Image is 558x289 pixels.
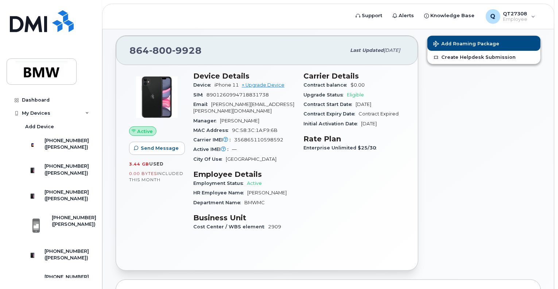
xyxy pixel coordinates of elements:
[303,72,405,80] h3: Carrier Details
[137,128,153,135] span: Active
[232,147,237,152] span: —
[247,190,287,195] span: [PERSON_NAME]
[303,82,350,88] span: Contract balance
[347,92,364,98] span: Eligible
[481,9,540,24] div: QT27308
[303,121,361,126] span: Initial Activation Date
[244,200,265,205] span: BMWMC
[350,82,365,88] span: $0.00
[242,82,284,88] a: + Upgrade Device
[503,16,528,22] span: Employee
[433,41,499,48] span: Add Roaming Package
[149,161,164,167] span: used
[303,111,359,117] span: Contract Expiry Date
[427,51,540,64] a: Create Helpdesk Submission
[141,145,179,152] span: Send Message
[303,145,380,151] span: Enterprise Unlimited $25/30
[129,171,157,176] span: 0.00 Bytes
[193,72,295,80] h3: Device Details
[356,102,371,107] span: [DATE]
[193,118,220,123] span: Manager
[135,75,179,119] img: iPhone_11.jpg
[234,137,283,142] span: 356865110598592
[388,8,419,23] a: Alerts
[491,12,496,21] span: Q
[129,45,202,56] span: 864
[149,45,172,56] span: 800
[384,47,400,53] span: [DATE]
[214,82,239,88] span: iPhone 11
[193,170,295,179] h3: Employee Details
[232,128,278,133] span: 9C:58:3C:1A:F9:6B
[220,118,259,123] span: [PERSON_NAME]
[193,82,214,88] span: Device
[361,121,377,126] span: [DATE]
[193,200,244,205] span: Department Name
[172,45,202,56] span: 9928
[193,102,294,114] span: [PERSON_NAME][EMAIL_ADDRESS][PERSON_NAME][DOMAIN_NAME]
[350,47,384,53] span: Last updated
[193,128,232,133] span: MAC Address
[303,134,405,143] h3: Rate Plan
[193,156,226,162] span: City Of Use
[419,8,480,23] a: Knowledge Base
[431,12,475,19] span: Knowledge Base
[193,92,206,98] span: SIM
[268,224,281,229] span: 2909
[193,213,295,222] h3: Business Unit
[129,161,149,167] span: 3.44 GB
[193,137,234,142] span: Carrier IMEI
[303,102,356,107] span: Contract Start Date
[129,142,185,155] button: Send Message
[193,180,247,186] span: Employment Status
[226,156,276,162] span: [GEOGRAPHIC_DATA]
[247,180,262,186] span: Active
[129,171,183,183] span: included this month
[193,102,211,107] span: Email
[362,12,383,19] span: Support
[303,92,347,98] span: Upgrade Status
[351,8,388,23] a: Support
[399,12,414,19] span: Alerts
[503,11,528,16] span: QT27308
[526,257,553,284] iframe: Messenger Launcher
[193,224,268,229] span: Cost Center / WBS element
[206,92,269,98] span: 8901260994718831738
[427,36,540,51] button: Add Roaming Package
[193,147,232,152] span: Active IMEI
[359,111,399,117] span: Contract Expired
[193,190,247,195] span: HR Employee Name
